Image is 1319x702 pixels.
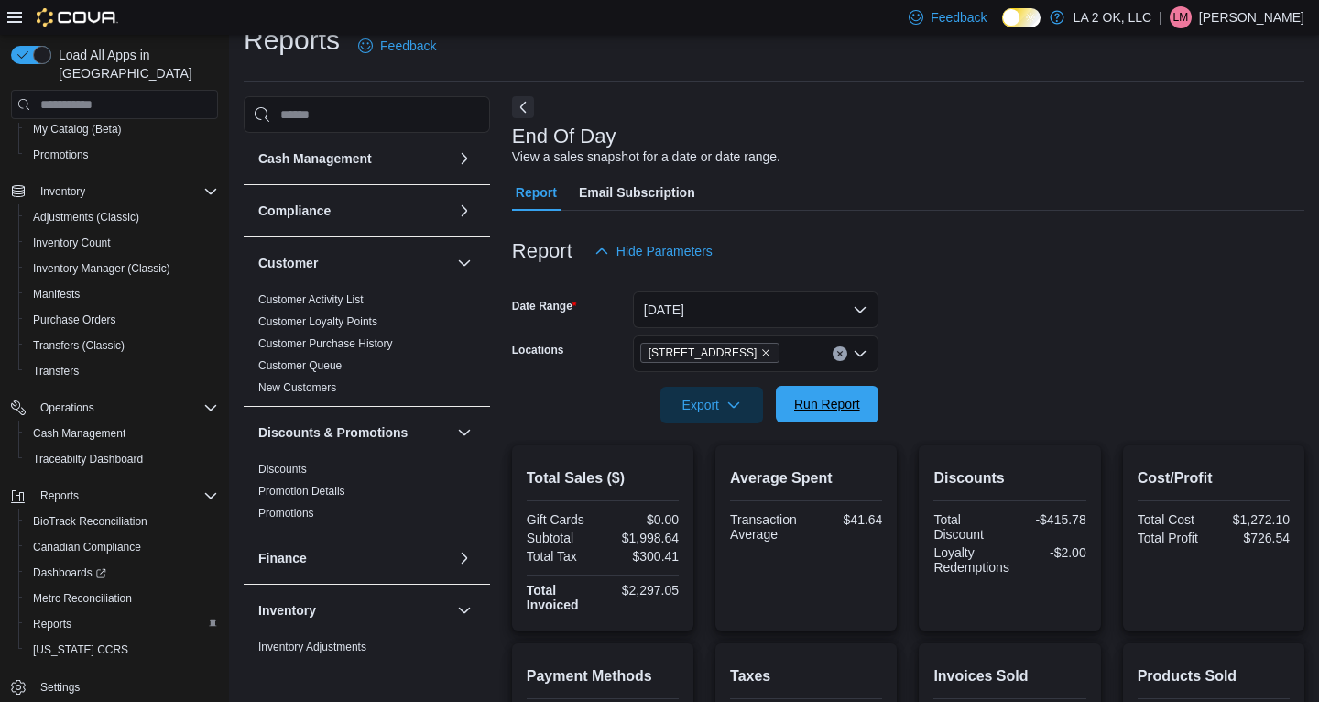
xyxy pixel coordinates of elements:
a: Traceabilty Dashboard [26,448,150,470]
a: Customer Activity List [258,293,364,306]
div: View a sales snapshot for a date or date range. [512,148,780,167]
span: [STREET_ADDRESS] [649,344,758,362]
button: Finance [258,549,450,567]
span: Operations [40,400,94,415]
input: Dark Mode [1002,8,1041,27]
button: Inventory [453,599,475,621]
div: $1,998.64 [606,531,679,545]
span: Report [516,174,557,211]
div: Subtotal [527,531,599,545]
span: Purchase Orders [26,309,218,331]
button: Clear input [833,346,847,361]
span: Promotion Details [258,484,345,499]
span: Customer Queue [258,358,342,373]
button: Export [660,387,763,423]
button: Inventory [33,181,93,203]
button: Manifests [18,281,225,307]
h2: Invoices Sold [933,665,1085,687]
span: Inventory Adjustments [258,640,366,654]
div: $2,297.05 [606,583,679,598]
span: Reports [33,617,71,631]
button: Inventory [258,601,450,620]
button: Hide Parameters [587,233,720,269]
button: Customer [453,252,475,274]
button: [DATE] [633,291,878,328]
span: BioTrack Reconciliation [33,514,147,529]
a: Transfers (Classic) [26,335,132,356]
span: Inventory [40,184,85,199]
a: Feedback [351,27,443,64]
span: Customer Activity List [258,292,364,307]
h3: Customer [258,254,318,272]
span: Load All Apps in [GEOGRAPHIC_DATA] [51,46,218,82]
a: My Catalog (Beta) [26,118,129,140]
span: Customer Purchase History [258,336,393,351]
p: [PERSON_NAME] [1199,6,1304,28]
div: Gift Cards [527,512,599,527]
a: Inventory Adjustments [258,641,366,653]
a: Adjustments (Classic) [26,206,147,228]
span: Manifests [33,287,80,302]
h3: Compliance [258,202,331,220]
h3: Inventory [258,601,316,620]
button: Reports [4,483,225,509]
span: Feedback [380,37,436,55]
span: 1 SE 59th St [640,343,780,363]
h3: End Of Day [512,126,616,148]
button: Transfers (Classic) [18,333,225,358]
div: Discounts & Promotions [244,458,490,532]
a: Customer Purchase History [258,337,393,350]
span: My Catalog (Beta) [33,122,122,137]
button: Operations [33,397,102,419]
button: Metrc Reconciliation [18,586,225,611]
a: Manifests [26,283,87,305]
button: Operations [4,395,225,421]
span: Metrc Reconciliation [26,587,218,609]
button: Adjustments (Classic) [18,204,225,230]
button: Inventory [4,179,225,204]
span: [US_STATE] CCRS [33,642,128,657]
a: Customer Queue [258,359,342,372]
div: -$2.00 [1017,545,1086,560]
a: Settings [33,676,87,698]
span: Email Subscription [579,174,695,211]
button: Remove 1 SE 59th St from selection in this group [760,347,771,358]
span: Promotions [26,144,218,166]
a: BioTrack Reconciliation [26,510,155,532]
span: Customer Loyalty Points [258,314,377,329]
span: New Customers [258,380,336,395]
h2: Taxes [730,665,882,687]
span: Hide Parameters [616,242,713,260]
button: Reports [18,611,225,637]
h2: Products Sold [1138,665,1290,687]
h2: Total Sales ($) [527,467,679,489]
button: My Catalog (Beta) [18,116,225,142]
a: Dashboards [26,562,114,584]
span: Transfers [26,360,218,382]
span: Traceabilty Dashboard [26,448,218,470]
span: My Catalog (Beta) [26,118,218,140]
a: Metrc Reconciliation [26,587,139,609]
img: Cova [37,8,118,27]
a: Promotions [26,144,96,166]
span: Washington CCRS [26,639,218,661]
span: Settings [40,680,80,695]
button: Promotions [18,142,225,168]
a: Customer Loyalty Points [258,315,377,328]
span: BioTrack Reconciliation [26,510,218,532]
button: Finance [453,547,475,569]
div: Loyalty Redemptions [933,545,1009,575]
a: Promotions [258,507,314,520]
span: Inventory Count [33,236,111,250]
div: $300.41 [606,549,679,564]
div: $1,272.10 [1217,512,1290,527]
span: Run Report [794,395,860,413]
button: Compliance [258,202,450,220]
span: LM [1173,6,1189,28]
div: Total Cost [1138,512,1210,527]
span: Cash Management [26,422,218,444]
button: Transfers [18,358,225,384]
label: Date Range [512,299,577,313]
span: Export [671,387,752,423]
a: Inventory Manager (Classic) [26,258,178,280]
